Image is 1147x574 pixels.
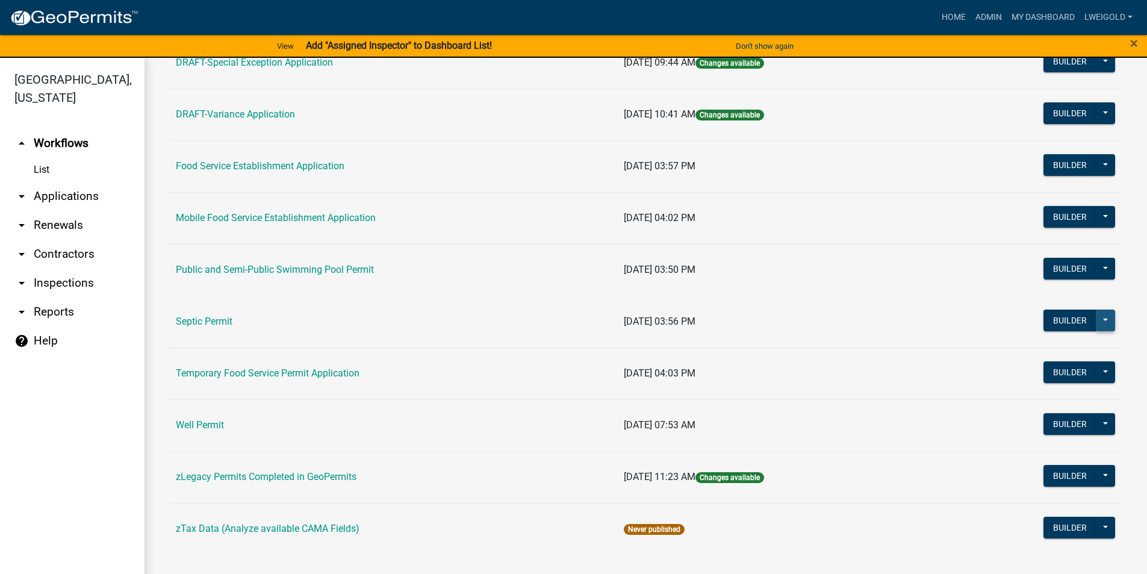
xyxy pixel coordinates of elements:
[971,6,1007,29] a: Admin
[176,160,344,172] a: Food Service Establishment Application
[1130,35,1138,52] span: ×
[14,189,29,204] i: arrow_drop_down
[1043,465,1096,487] button: Builder
[1130,36,1138,51] button: Close
[14,276,29,290] i: arrow_drop_down
[1007,6,1080,29] a: My Dashboard
[624,160,695,172] span: [DATE] 03:57 PM
[1043,517,1096,538] button: Builder
[176,367,359,379] a: Temporary Food Service Permit Application
[624,212,695,223] span: [DATE] 04:02 PM
[1043,51,1096,72] button: Builder
[1043,361,1096,383] button: Builder
[176,316,232,327] a: Septic Permit
[176,264,374,275] a: Public and Semi-Public Swimming Pool Permit
[624,419,695,431] span: [DATE] 07:53 AM
[14,247,29,261] i: arrow_drop_down
[695,58,764,69] span: Changes available
[14,136,29,151] i: arrow_drop_up
[731,36,798,56] button: Don't show again
[624,108,695,120] span: [DATE] 10:41 AM
[176,523,359,534] a: zTax Data (Analyze available CAMA Fields)
[937,6,971,29] a: Home
[14,334,29,348] i: help
[1043,258,1096,279] button: Builder
[1043,154,1096,176] button: Builder
[624,367,695,379] span: [DATE] 04:03 PM
[176,419,224,431] a: Well Permit
[272,36,299,56] a: View
[624,316,695,327] span: [DATE] 03:56 PM
[306,40,492,51] strong: Add "Assigned Inspector" to Dashboard List!
[624,57,695,68] span: [DATE] 09:44 AM
[14,218,29,232] i: arrow_drop_down
[1043,206,1096,228] button: Builder
[176,471,356,482] a: zLegacy Permits Completed in GeoPermits
[176,212,376,223] a: Mobile Food Service Establishment Application
[1080,6,1137,29] a: lweigold
[14,305,29,319] i: arrow_drop_down
[176,108,295,120] a: DRAFT-Variance Application
[624,524,685,535] span: Never published
[695,472,764,483] span: Changes available
[1043,310,1096,331] button: Builder
[1043,102,1096,124] button: Builder
[624,264,695,275] span: [DATE] 03:50 PM
[695,110,764,120] span: Changes available
[1043,413,1096,435] button: Builder
[624,471,695,482] span: [DATE] 11:23 AM
[176,57,333,68] a: DRAFT-Special Exception Application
